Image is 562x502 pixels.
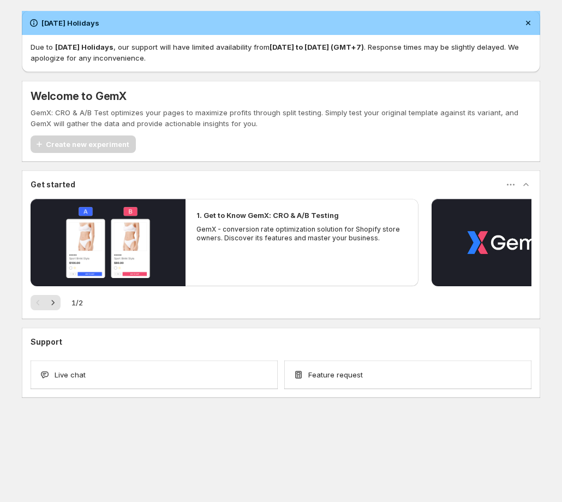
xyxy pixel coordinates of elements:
[270,43,364,51] strong: [DATE] to [DATE] (GMT+7)
[31,90,531,103] h5: Welcome to GemX
[71,297,83,308] span: 1 / 2
[55,43,113,51] strong: [DATE] Holidays
[196,225,407,243] p: GemX - conversion rate optimization solution for Shopify store owners. Discover its features and ...
[31,336,62,347] h3: Support
[31,107,531,129] p: GemX: CRO & A/B Test optimizes your pages to maximize profits through split testing. Simply test ...
[41,17,99,28] h2: [DATE] Holidays
[55,369,86,380] span: Live chat
[308,369,363,380] span: Feature request
[31,42,531,63] p: Due to , our support will have limited availability from . Response times may be slightly delayed...
[196,210,339,221] h2: 1. Get to Know GemX: CRO & A/B Testing
[31,179,75,190] h3: Get started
